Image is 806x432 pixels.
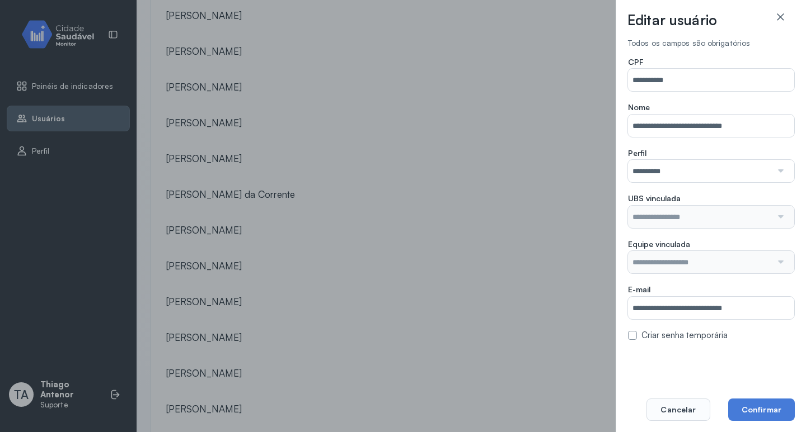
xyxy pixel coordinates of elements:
[628,39,794,48] div: Todos os campos são obrigatórios
[628,239,690,249] span: Equipe vinculada
[628,148,646,158] span: Perfil
[628,284,650,295] span: E-mail
[728,398,795,421] button: Confirmar
[628,193,681,203] span: UBS vinculada
[628,57,644,67] span: CPF
[646,398,710,421] button: Cancelar
[627,11,717,29] h3: Editar usuário
[628,102,650,112] span: Nome
[641,330,728,341] label: Criar senha temporária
